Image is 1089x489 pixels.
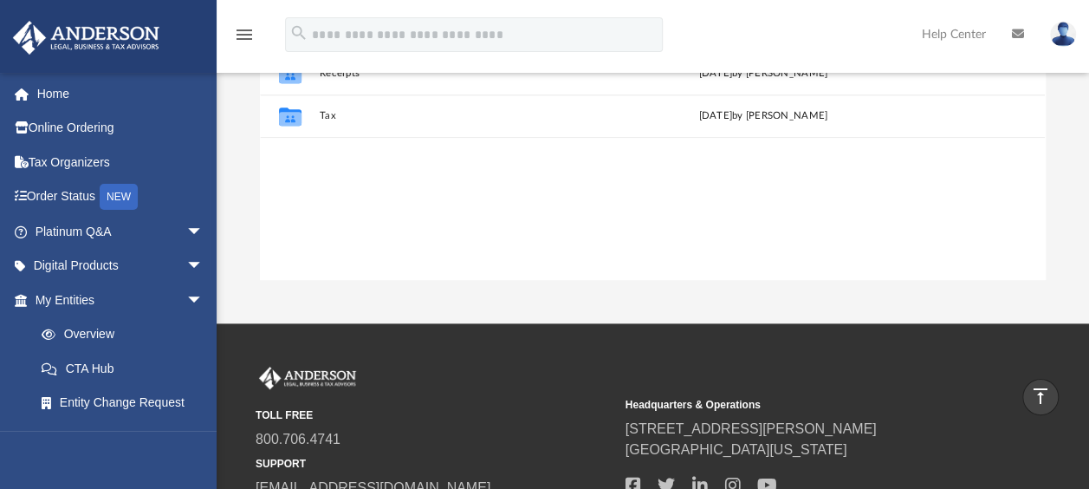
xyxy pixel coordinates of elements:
i: vertical_align_top [1030,386,1051,407]
a: Binder Walkthrough [24,420,230,454]
a: Digital Productsarrow_drop_down [12,249,230,284]
i: menu [234,24,255,45]
i: search [289,23,308,42]
a: [STREET_ADDRESS][PERSON_NAME] [626,421,877,436]
span: arrow_drop_down [186,283,221,318]
div: NEW [100,184,138,210]
a: vertical_align_top [1022,379,1059,415]
span: arrow_drop_down [186,249,221,284]
div: [DATE] by [PERSON_NAME] [618,66,909,81]
img: Anderson Advisors Platinum Portal [8,21,165,55]
a: [GEOGRAPHIC_DATA][US_STATE] [626,442,847,457]
a: Online Ordering [12,111,230,146]
img: Anderson Advisors Platinum Portal [256,367,360,389]
a: menu [234,33,255,45]
div: [DATE] by [PERSON_NAME] [618,108,909,124]
a: Overview [24,317,230,352]
a: Tax Organizers [12,145,230,179]
small: Headquarters & Operations [626,397,983,413]
a: Home [12,76,230,111]
small: SUPPORT [256,456,613,472]
img: User Pic [1050,22,1076,47]
a: 800.706.4741 [256,432,340,447]
button: Tax [320,110,611,121]
a: Entity Change Request [24,386,230,421]
a: CTA Hub [24,351,230,386]
a: Platinum Q&Aarrow_drop_down [12,214,230,249]
small: TOLL FREE [256,407,613,423]
a: My Entitiesarrow_drop_down [12,283,230,317]
a: Order StatusNEW [12,179,230,215]
button: Receipts [320,68,611,79]
span: arrow_drop_down [186,214,221,250]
